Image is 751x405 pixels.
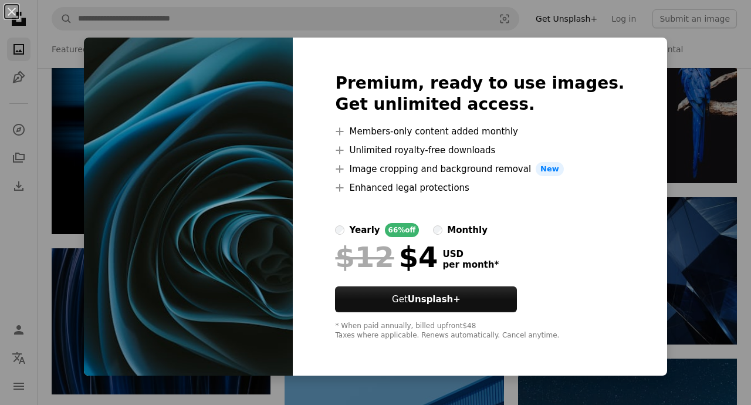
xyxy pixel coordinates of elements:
strong: Unsplash+ [408,294,461,305]
span: USD [442,249,499,259]
div: yearly [349,223,380,237]
input: yearly66%off [335,225,344,235]
span: $12 [335,242,394,272]
input: monthly [433,225,442,235]
li: Unlimited royalty-free downloads [335,143,624,157]
h2: Premium, ready to use images. Get unlimited access. [335,73,624,115]
button: GetUnsplash+ [335,286,517,312]
span: per month * [442,259,499,270]
div: 66% off [385,223,420,237]
li: Enhanced legal protections [335,181,624,195]
div: $4 [335,242,438,272]
span: New [536,162,564,176]
li: Image cropping and background removal [335,162,624,176]
div: monthly [447,223,488,237]
div: * When paid annually, billed upfront $48 Taxes where applicable. Renews automatically. Cancel any... [335,322,624,340]
li: Members-only content added monthly [335,124,624,139]
img: premium_photo-1671650125931-7f85b7db0551 [84,38,293,376]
